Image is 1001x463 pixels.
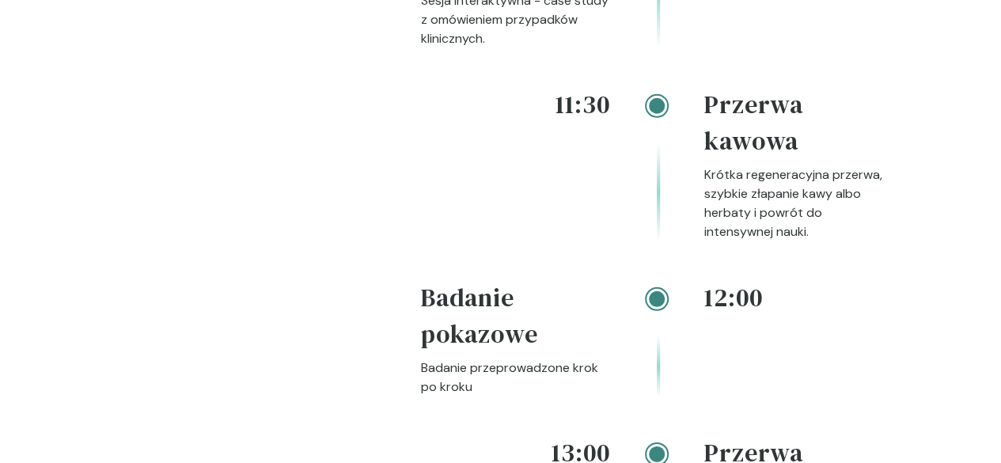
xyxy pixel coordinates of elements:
[421,86,609,123] h4: 11:30
[421,359,609,397] p: Badanie przeprowadzone krok po kroku
[704,279,893,316] h4: 12:00
[421,279,609,359] h4: Badanie pokazowe
[704,165,893,241] p: Krótka regeneracyjna przerwa, szybkie złapanie kawy albo herbaty i powrót do intensywnej nauki.
[704,86,893,165] h4: Przerwa kawowa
